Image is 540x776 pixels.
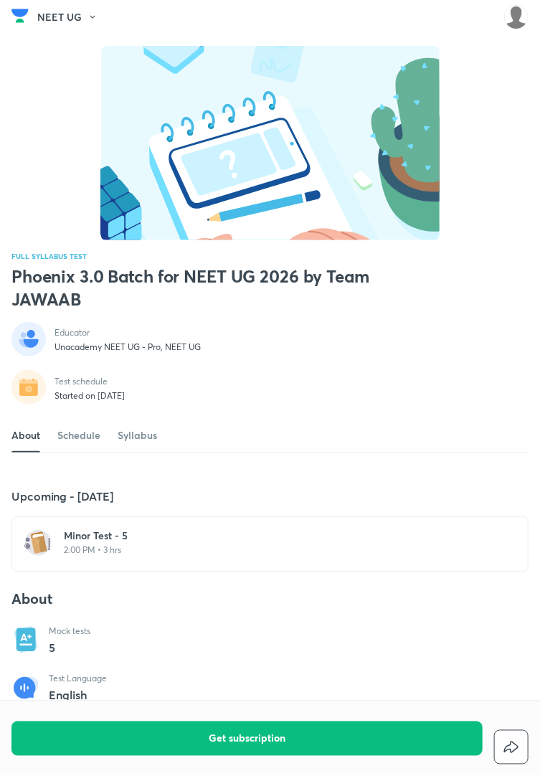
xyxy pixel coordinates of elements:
p: Mock tests [49,625,90,637]
p: 5 [49,639,90,656]
a: Schedule [57,418,100,453]
img: Company Logo [11,5,29,27]
img: Organic Chemistry [504,5,529,29]
p: English [49,689,107,702]
button: Get subscription [11,721,483,756]
button: NEET UG [37,6,106,28]
a: Syllabus [118,418,157,453]
a: About [11,418,40,453]
h2: Phoenix 3.0 Batch for NEET UG 2026 by Team JAWAAB [11,265,379,311]
h5: Upcoming - [DATE] [11,488,529,505]
img: test [24,529,52,557]
h6: Minor Test - 5 [64,529,493,543]
p: FULL SYLLABUS TEST [11,252,529,260]
span: Get subscription [209,732,285,746]
p: Educator [55,327,201,339]
p: Unacademy NEET UG - Pro, NEET UG [55,341,201,353]
p: 2:00 PM • 3 hrs [64,544,493,556]
p: Test Language [49,673,107,685]
a: Company Logo [11,5,29,30]
p: Test schedule [55,376,125,387]
h4: About [11,590,529,608]
p: Started on [DATE] [55,390,125,402]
